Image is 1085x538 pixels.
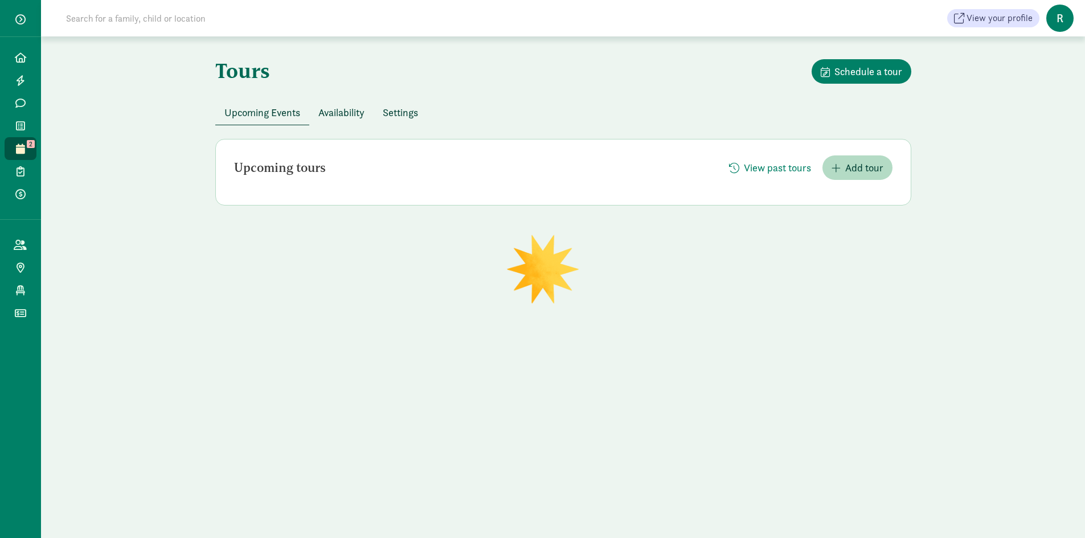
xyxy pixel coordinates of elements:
[59,7,379,30] input: Search for a family, child or location
[318,105,365,120] span: Availability
[834,64,902,79] span: Schedule a tour
[5,137,36,160] a: 2
[224,105,300,120] span: Upcoming Events
[947,9,1039,27] a: View your profile
[822,155,892,180] button: Add tour
[374,100,427,125] button: Settings
[1046,5,1074,32] span: R
[215,59,270,82] h1: Tours
[967,11,1033,25] span: View your profile
[234,161,326,175] h2: Upcoming tours
[383,105,418,120] span: Settings
[744,160,811,175] span: View past tours
[720,155,820,180] button: View past tours
[845,160,883,175] span: Add tour
[720,162,820,175] a: View past tours
[309,100,374,125] button: Availability
[812,59,911,84] button: Schedule a tour
[215,100,309,125] button: Upcoming Events
[27,140,35,148] span: 2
